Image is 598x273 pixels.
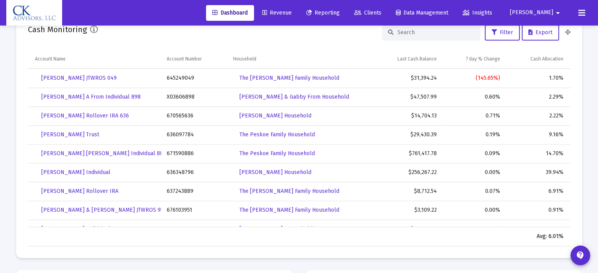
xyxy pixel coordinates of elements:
[161,220,228,238] td: 636684589
[390,5,454,21] a: Data Management
[239,93,349,100] span: [PERSON_NAME] & Gabby From Household
[506,69,570,88] td: 1.70%
[161,88,228,106] td: X03606898
[448,74,500,82] div: (145.65%)
[239,131,315,138] span: The Peskoe Family Household
[161,69,228,88] td: 645249049
[372,201,442,220] td: $3,109.22
[28,50,162,69] td: Column Account Name
[528,29,552,36] span: Export
[463,9,492,16] span: Insights
[239,188,339,194] span: The [PERSON_NAME] Family Household
[41,93,141,100] span: [PERSON_NAME] A From Individual 898
[35,202,172,218] a: [PERSON_NAME] & [PERSON_NAME] JTWROS 951
[372,106,442,125] td: $14,704.13
[262,9,292,16] span: Revenue
[206,5,254,21] a: Dashboard
[161,163,228,182] td: 636348796
[41,225,110,232] span: [PERSON_NAME] Individual
[372,69,442,88] td: $31,394.24
[506,201,570,220] td: 0.91%
[35,70,123,86] a: [PERSON_NAME] JTWROS 049
[306,9,340,16] span: Reporting
[456,5,499,21] a: Insights
[233,202,346,218] a: The [PERSON_NAME] Family Household
[41,207,166,213] span: [PERSON_NAME] & [PERSON_NAME] JTWROS 951
[161,144,228,163] td: 671590886
[35,183,125,199] a: [PERSON_NAME] Rollover IRA
[448,225,500,233] div: 1.48%
[491,29,513,36] span: Filter
[35,221,117,237] a: [PERSON_NAME] Individual
[41,131,99,138] span: [PERSON_NAME] Trust
[448,169,500,176] div: 0.00%
[485,25,520,40] button: Filter
[256,5,298,21] a: Revenue
[41,75,117,81] span: [PERSON_NAME] JTWROS 049
[233,56,256,62] div: Household
[35,165,117,180] a: [PERSON_NAME] Individual
[506,163,570,182] td: 39.94%
[233,127,321,143] a: The Peskoe Family Household
[12,5,56,21] img: Dashboard
[233,89,355,105] a: [PERSON_NAME] & Gabby From Household
[372,88,442,106] td: $47,507.99
[161,201,228,220] td: 676103951
[506,144,570,163] td: 14.70%
[300,5,346,21] a: Reporting
[161,182,228,201] td: 637243889
[41,112,129,119] span: [PERSON_NAME] Rollover IRA 636
[239,150,315,157] span: The Peskoe Family Household
[239,207,339,213] span: The [PERSON_NAME] Family Household
[161,50,228,69] td: Column Account Number
[161,106,228,125] td: 670565636
[233,183,346,199] a: The [PERSON_NAME] Family Household
[212,9,248,16] span: Dashboard
[506,182,570,201] td: 6.91%
[466,56,500,62] div: 7 day % Change
[372,125,442,144] td: $29,430.39
[228,50,372,69] td: Column Household
[28,23,87,36] h2: Cash Monitoring
[233,221,319,237] a: [PERSON_NAME], Household
[397,56,437,62] div: Last Cash Balance
[41,188,118,194] span: [PERSON_NAME] Rollover IRA
[448,150,500,158] div: 0.09%
[396,9,448,16] span: Data Management
[239,169,311,176] span: [PERSON_NAME] Household
[522,25,559,40] button: Export
[348,5,388,21] a: Clients
[35,108,135,124] a: [PERSON_NAME] Rollover IRA 636
[167,56,202,62] div: Account Number
[448,93,500,101] div: 0.60%
[239,75,339,81] span: The [PERSON_NAME] Family Household
[41,169,110,176] span: [PERSON_NAME] Individual
[239,112,311,119] span: [PERSON_NAME] Household
[35,146,173,161] a: [PERSON_NAME] [PERSON_NAME] Individual 886
[239,225,313,232] span: [PERSON_NAME], Household
[233,165,318,180] a: [PERSON_NAME] Household
[506,220,570,238] td: 1.21%
[506,106,570,125] td: 2.22%
[35,89,147,105] a: [PERSON_NAME] A From Individual 898
[500,5,572,20] button: [PERSON_NAME]
[372,144,442,163] td: $761,417.78
[354,9,381,16] span: Clients
[35,127,105,143] a: [PERSON_NAME] Trust
[510,9,553,16] span: [PERSON_NAME]
[448,131,500,139] div: 0.19%
[161,125,228,144] td: 636097784
[448,187,500,195] div: 0.07%
[506,50,570,69] td: Column Cash Allocation
[442,50,506,69] td: Column 7 day % Change
[28,50,570,246] div: Data grid
[530,56,563,62] div: Cash Allocation
[506,88,570,106] td: 2.29%
[233,146,321,161] a: The Peskoe Family Household
[448,112,500,120] div: 0.71%
[397,29,475,36] input: Search
[576,251,585,260] mat-icon: contact_support
[233,70,346,86] a: The [PERSON_NAME] Family Household
[233,108,318,124] a: [PERSON_NAME] Household
[35,56,66,62] div: Account Name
